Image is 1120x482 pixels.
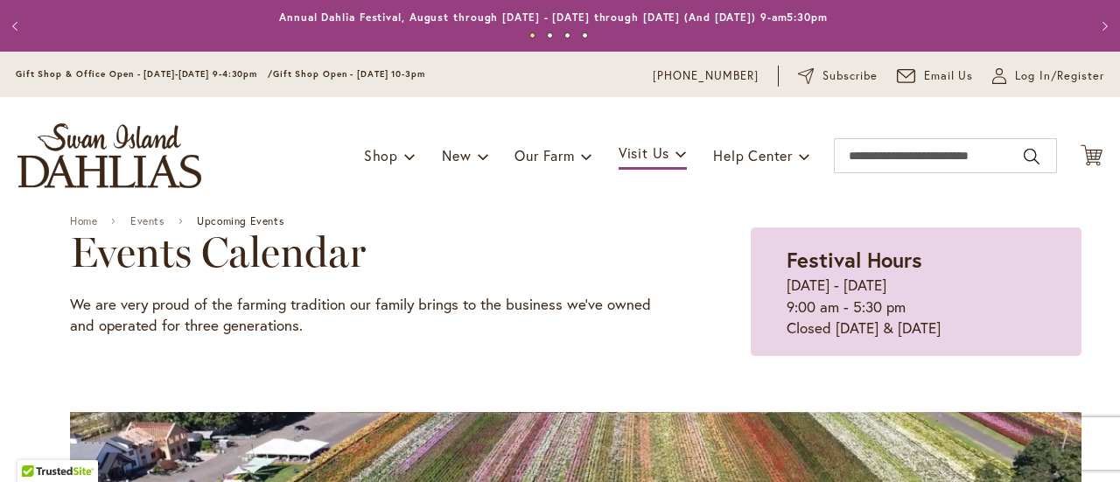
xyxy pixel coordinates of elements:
button: 1 of 4 [529,32,535,38]
a: Annual Dahlia Festival, August through [DATE] - [DATE] through [DATE] (And [DATE]) 9-am5:30pm [279,10,828,24]
button: Next [1085,9,1120,44]
span: Our Farm [514,146,574,164]
a: Home [70,215,97,227]
p: We are very proud of the farming tradition our family brings to the business we've owned and oper... [70,294,663,337]
a: Events [130,215,164,227]
span: Visit Us [619,143,669,162]
span: Subscribe [822,67,878,85]
span: Log In/Register [1015,67,1104,85]
a: [PHONE_NUMBER] [653,67,759,85]
a: Email Us [897,67,974,85]
span: Upcoming Events [197,215,283,227]
button: 2 of 4 [547,32,553,38]
a: Log In/Register [992,67,1104,85]
h2: Events Calendar [70,227,663,276]
strong: Festival Hours [787,246,922,274]
span: Gift Shop & Office Open - [DATE]-[DATE] 9-4:30pm / [16,68,273,80]
span: Gift Shop Open - [DATE] 10-3pm [273,68,425,80]
p: [DATE] - [DATE] 9:00 am - 5:30 pm Closed [DATE] & [DATE] [787,275,1046,339]
a: Subscribe [798,67,878,85]
button: 3 of 4 [564,32,570,38]
a: store logo [17,123,201,188]
span: Help Center [713,146,793,164]
span: Email Us [924,67,974,85]
span: New [442,146,471,164]
span: Shop [364,146,398,164]
button: 4 of 4 [582,32,588,38]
